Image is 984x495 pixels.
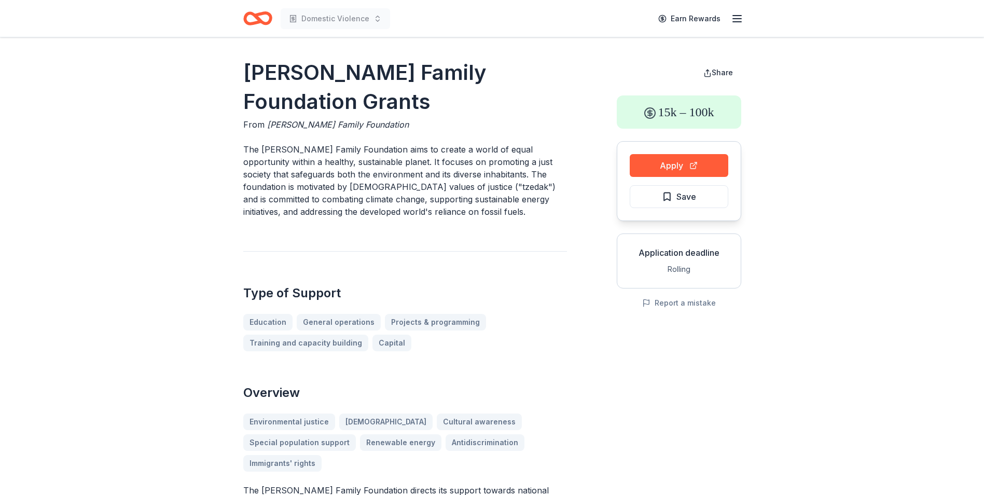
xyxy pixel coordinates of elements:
[630,185,728,208] button: Save
[243,314,293,331] a: Education
[243,143,567,218] p: The [PERSON_NAME] Family Foundation aims to create a world of equal opportunity within a healthy,...
[243,384,567,401] h2: Overview
[372,335,411,351] a: Capital
[385,314,486,331] a: Projects & programming
[642,297,716,309] button: Report a mistake
[297,314,381,331] a: General operations
[676,190,696,203] span: Save
[243,58,567,116] h1: [PERSON_NAME] Family Foundation Grants
[626,263,732,276] div: Rolling
[243,285,567,301] h2: Type of Support
[267,119,409,130] span: [PERSON_NAME] Family Foundation
[712,68,733,77] span: Share
[243,6,272,31] a: Home
[301,12,369,25] span: Domestic Violence
[630,154,728,177] button: Apply
[281,8,390,29] button: Domestic Violence
[695,62,741,83] button: Share
[617,95,741,129] div: 15k – 100k
[652,9,727,28] a: Earn Rewards
[626,246,732,259] div: Application deadline
[243,118,567,131] div: From
[243,335,368,351] a: Training and capacity building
